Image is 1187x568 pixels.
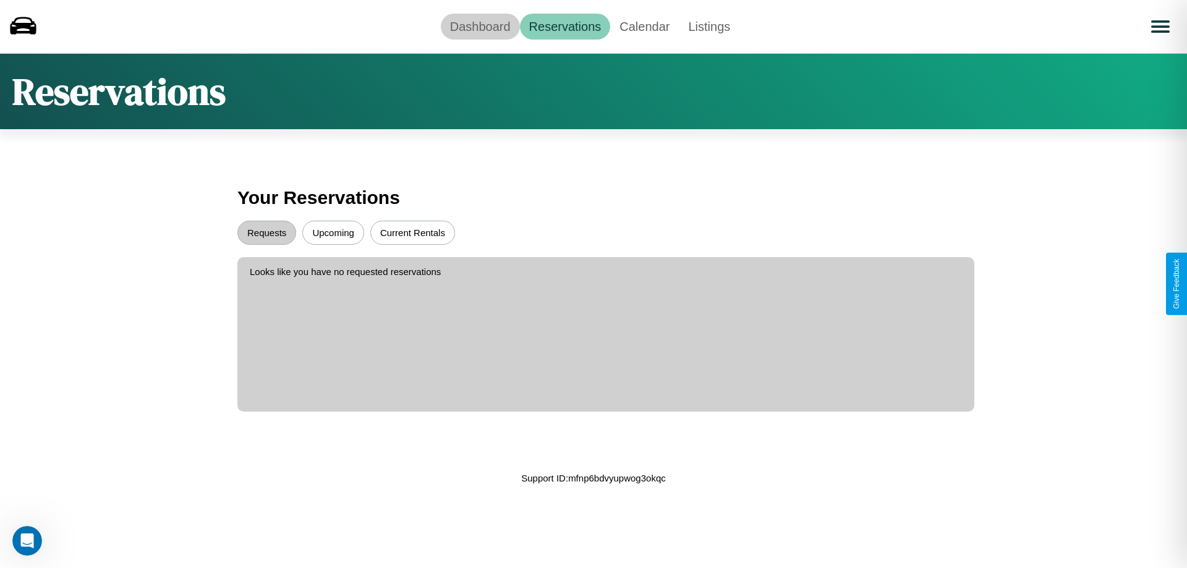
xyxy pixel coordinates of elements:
[250,263,962,280] p: Looks like you have no requested reservations
[12,526,42,556] iframe: Intercom live chat
[520,14,611,40] a: Reservations
[370,221,455,245] button: Current Rentals
[237,221,296,245] button: Requests
[610,14,679,40] a: Calendar
[237,181,950,214] h3: Your Reservations
[679,14,739,40] a: Listings
[441,14,520,40] a: Dashboard
[1172,259,1181,309] div: Give Feedback
[1143,9,1178,44] button: Open menu
[12,66,226,117] h1: Reservations
[302,221,364,245] button: Upcoming
[521,470,665,486] p: Support ID: mfnp6bdvyupwog3okqc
